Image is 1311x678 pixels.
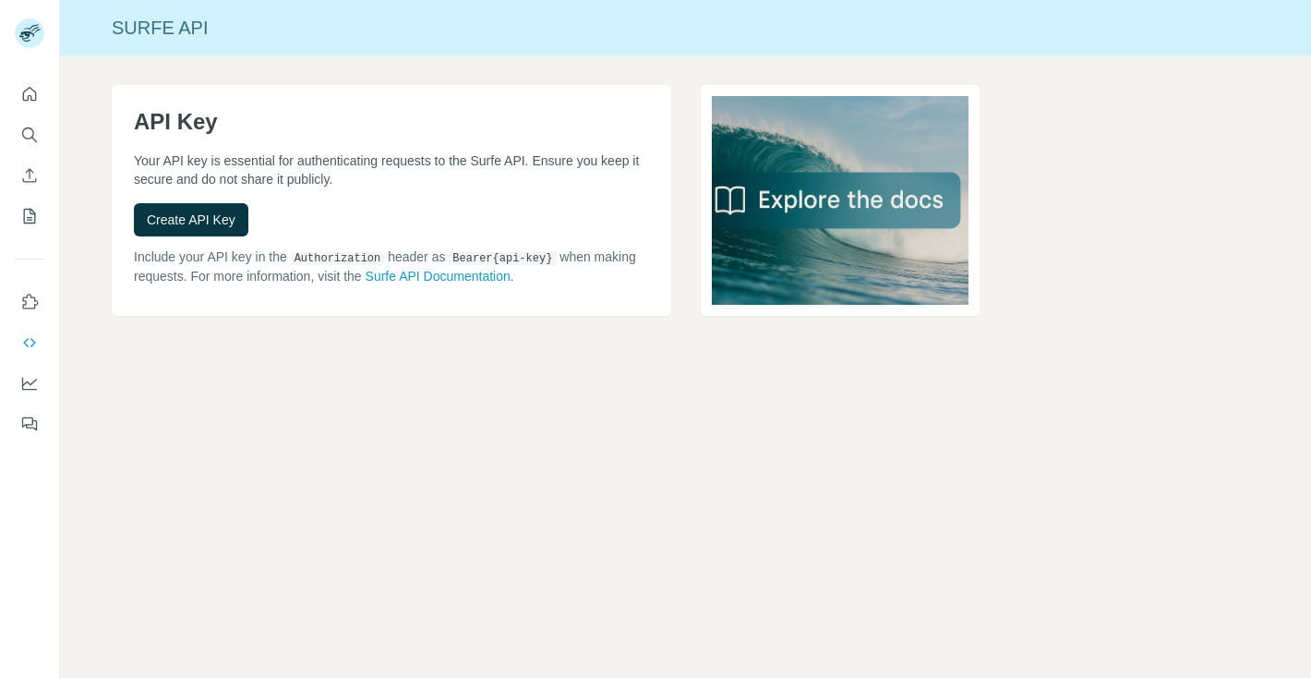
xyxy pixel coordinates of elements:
button: Search [15,118,44,151]
p: Include your API key in the header as when making requests. For more information, visit the . [134,248,649,285]
button: Enrich CSV [15,159,44,192]
button: Dashboard [15,367,44,400]
div: Surfe API [60,15,1311,41]
h1: API Key [134,107,649,137]
button: Use Surfe on LinkedIn [15,285,44,319]
button: My lists [15,200,44,233]
p: Your API key is essential for authenticating requests to the Surfe API. Ensure you keep it secure... [134,151,649,188]
a: Surfe API Documentation [366,269,511,284]
code: Bearer {api-key} [449,252,556,265]
button: Use Surfe API [15,326,44,359]
button: Create API Key [134,203,248,236]
button: Feedback [15,407,44,441]
button: Quick start [15,78,44,111]
span: Create API Key [147,211,235,229]
code: Authorization [291,252,385,265]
